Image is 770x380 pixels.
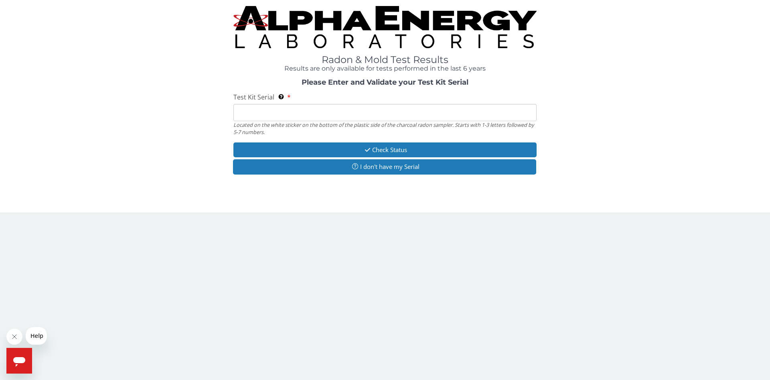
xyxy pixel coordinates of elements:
[302,78,468,87] strong: Please Enter and Validate your Test Kit Serial
[233,55,537,65] h1: Radon & Mold Test Results
[233,121,537,136] div: Located on the white sticker on the bottom of the plastic side of the charcoal radon sampler. Sta...
[233,142,537,157] button: Check Status
[26,327,47,345] iframe: Message from company
[233,159,536,174] button: I don't have my Serial
[233,6,537,48] img: TightCrop.jpg
[6,348,32,374] iframe: Button to launch messaging window
[233,65,537,72] h4: Results are only available for tests performed in the last 6 years
[233,93,274,102] span: Test Kit Serial
[6,329,22,345] iframe: Close message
